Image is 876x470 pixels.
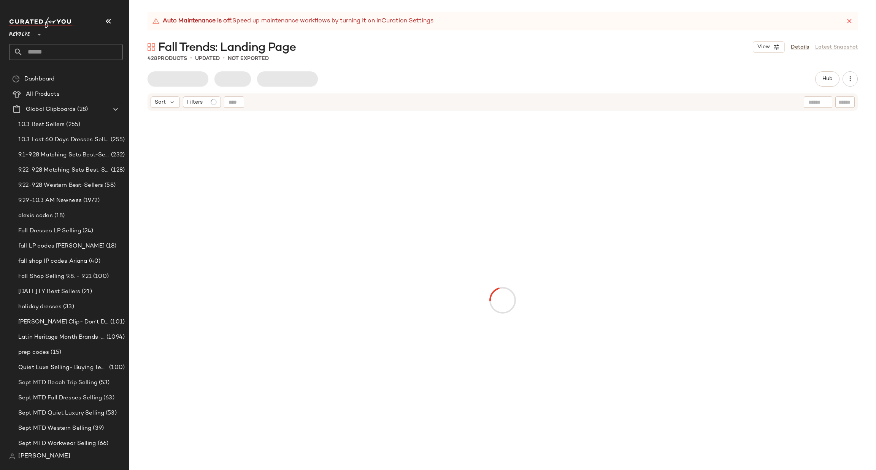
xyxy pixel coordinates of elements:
[381,17,433,26] a: Curation Settings
[195,55,220,63] p: updated
[18,409,104,418] span: Sept MTD Quiet Luxury Selling
[109,136,125,144] span: (255)
[76,105,88,114] span: (28)
[12,75,20,83] img: svg%3e
[105,333,125,342] span: (1094)
[822,76,833,82] span: Hub
[96,439,109,448] span: (66)
[18,272,92,281] span: Fall Shop Selling 9.8. - 9.21
[18,151,109,159] span: 9.1-9.28 Matching Sets Best-Sellers
[163,17,232,26] strong: Auto Maintenance is off.
[53,211,65,220] span: (18)
[18,287,80,296] span: [DATE] LY Best Sellers
[9,17,74,28] img: cfy_white_logo.C9jOOHJF.svg
[148,55,187,63] div: Products
[148,56,157,62] span: 428
[18,196,82,205] span: 9.29-10.3 AM Newness
[97,379,110,387] span: (53)
[18,333,105,342] span: Latin Heritage Month Brands- DO NOT DELETE
[18,166,109,175] span: 9.22-9.28 Matching Sets Best-Sellers
[18,227,81,235] span: Fall Dresses LP Selling
[81,227,93,235] span: (24)
[108,363,125,372] span: (100)
[18,136,109,144] span: 10.3 Last 60 Days Dresses Selling
[18,303,62,311] span: holiday dresses
[82,196,100,205] span: (1972)
[18,318,109,326] span: [PERSON_NAME] Clip- Don't Delete
[80,287,92,296] span: (21)
[92,272,109,281] span: (100)
[104,409,117,418] span: (53)
[223,54,225,63] span: •
[18,424,91,433] span: Sept MTD Western Selling
[109,151,125,159] span: (232)
[757,44,770,50] span: View
[18,439,96,448] span: Sept MTD Workwear Selling
[753,41,785,53] button: View
[228,55,269,63] p: Not Exported
[18,348,49,357] span: prep codes
[109,318,125,326] span: (101)
[18,257,87,266] span: fall shop lP codes Ariana
[9,26,30,39] span: Revolve
[49,348,61,357] span: (15)
[26,105,76,114] span: Global Clipboards
[62,303,74,311] span: (33)
[18,452,70,461] span: [PERSON_NAME]
[91,424,104,433] span: (39)
[18,242,105,251] span: fall LP codes [PERSON_NAME]
[9,453,15,459] img: svg%3e
[18,211,53,220] span: alexis codes
[791,43,809,51] a: Details
[148,43,155,51] img: svg%3e
[109,166,125,175] span: (128)
[18,363,108,372] span: Quiet Luxe Selling- Buying Team
[18,379,97,387] span: Sept MTD Beach Trip Selling
[26,90,60,99] span: All Products
[815,71,839,87] button: Hub
[24,75,54,84] span: Dashboard
[103,181,116,190] span: (58)
[18,120,65,129] span: 10.3 Best Sellers
[155,98,166,106] span: Sort
[18,181,103,190] span: 9.22-9.28 Western Best-Sellers
[105,242,117,251] span: (18)
[87,257,101,266] span: (40)
[190,54,192,63] span: •
[158,40,296,55] span: Fall Trends: Landing Page
[18,394,102,402] span: Sept MTD Fall Dresses Selling
[102,394,114,402] span: (63)
[187,98,203,106] span: Filters
[65,120,80,129] span: (255)
[152,17,433,26] div: Speed up maintenance workflows by turning it on in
